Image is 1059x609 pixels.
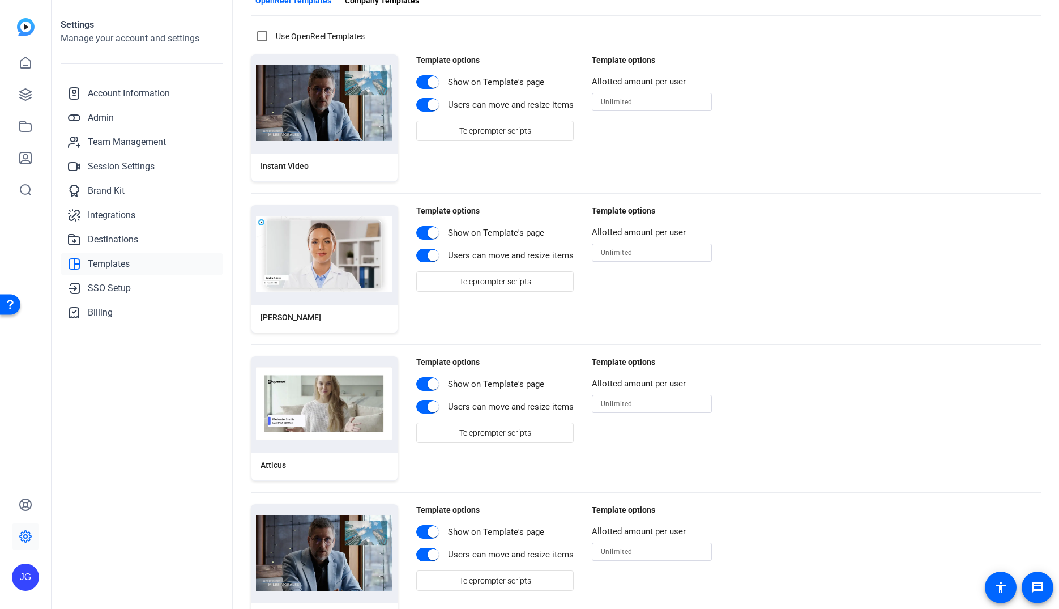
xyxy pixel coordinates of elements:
button: Teleprompter scripts [416,423,574,443]
div: Show on Template's page [448,76,544,89]
div: [PERSON_NAME] [261,312,321,323]
div: Instant Video [261,160,309,172]
div: Show on Template's page [448,378,544,391]
span: Destinations [88,233,138,246]
mat-icon: accessibility [994,581,1007,594]
img: Template image [256,216,392,292]
span: Team Management [88,135,166,149]
button: Teleprompter scripts [416,570,574,591]
span: Teleprompter scripts [459,271,531,292]
div: Users can move and resize items [448,401,574,414]
mat-icon: message [1031,581,1044,594]
div: Allotted amount per user [592,226,712,239]
a: Account Information [61,82,223,105]
a: Billing [61,301,223,324]
div: Show on Template's page [448,227,544,240]
div: Template options [592,356,712,368]
button: Teleprompter scripts [416,121,574,141]
input: Unlimited [601,397,703,411]
div: Atticus [261,459,286,471]
img: Template image [256,367,392,440]
span: Account Information [88,87,170,100]
span: Admin [88,111,114,125]
span: Integrations [88,208,135,222]
div: Show on Template's page [448,526,544,539]
img: blue-gradient.svg [17,18,35,36]
div: Template options [592,205,712,217]
div: Template options [416,504,574,516]
span: Teleprompter scripts [459,570,531,591]
a: Destinations [61,228,223,251]
div: Template options [416,205,574,217]
input: Unlimited [601,246,703,259]
div: Users can move and resize items [448,548,574,561]
a: Brand Kit [61,180,223,202]
a: Session Settings [61,155,223,178]
h2: Manage your account and settings [61,32,223,45]
div: Allotted amount per user [592,75,712,88]
div: Template options [416,356,574,368]
a: Team Management [61,131,223,154]
div: Template options [592,504,712,516]
div: Users can move and resize items [448,249,574,262]
a: Templates [61,253,223,275]
div: Template options [592,54,712,66]
span: Brand Kit [88,184,125,198]
span: SSO Setup [88,282,131,295]
input: Unlimited [601,95,703,109]
img: Template image [256,515,392,591]
img: Template image [256,65,392,141]
h1: Settings [61,18,223,32]
div: Template options [416,54,574,66]
a: Admin [61,107,223,129]
button: Teleprompter scripts [416,271,574,292]
div: JG [12,564,39,591]
label: Use OpenReel Templates [274,31,365,42]
a: SSO Setup [61,277,223,300]
span: Templates [88,257,130,271]
div: Users can move and resize items [448,99,574,112]
span: Teleprompter scripts [459,422,531,444]
span: Teleprompter scripts [459,120,531,142]
a: Integrations [61,204,223,227]
div: Allotted amount per user [592,525,712,538]
div: Allotted amount per user [592,377,712,390]
input: Unlimited [601,545,703,559]
span: Billing [88,306,113,320]
span: Session Settings [88,160,155,173]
